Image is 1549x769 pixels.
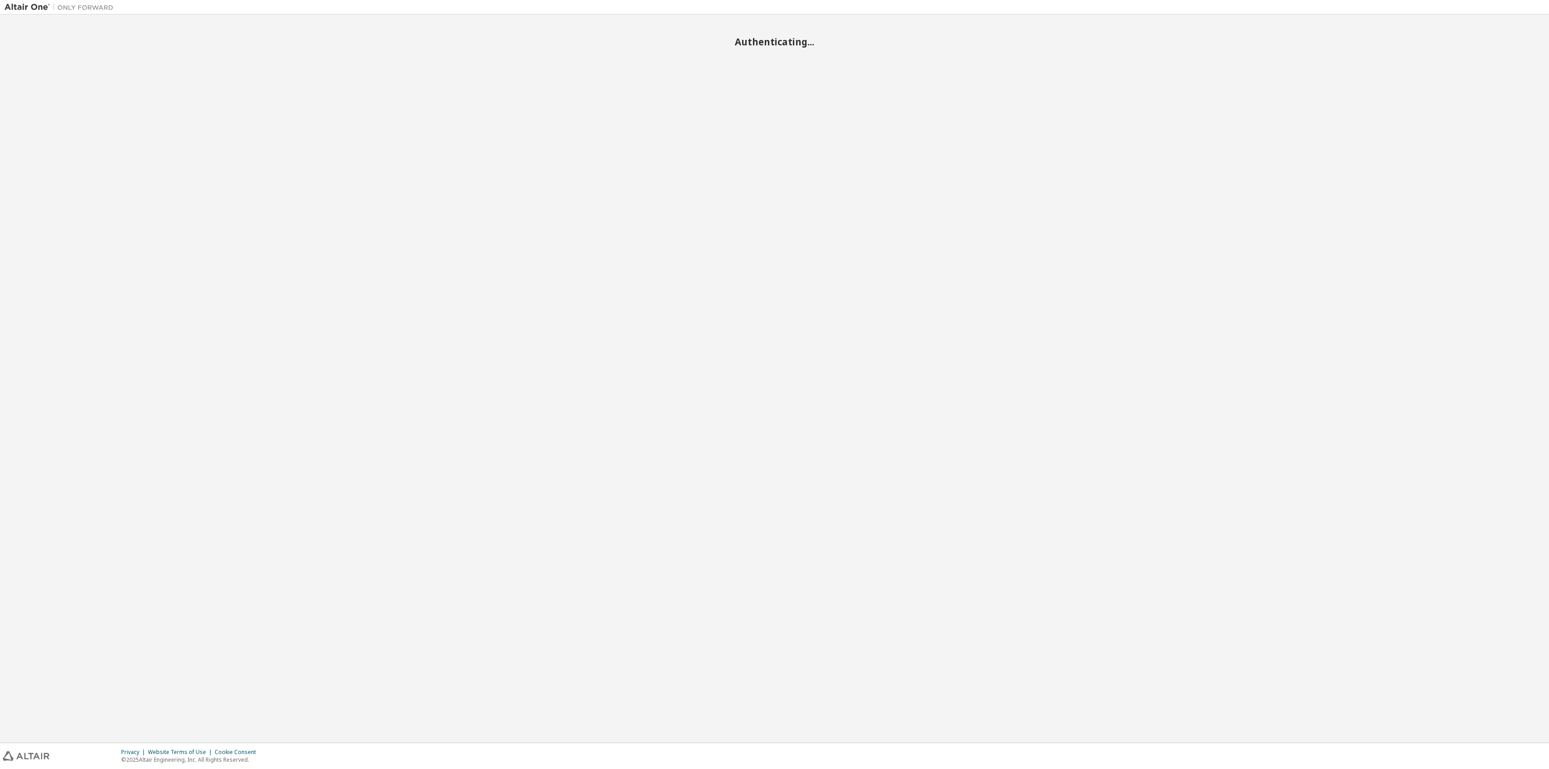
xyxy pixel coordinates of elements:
[215,749,261,756] div: Cookie Consent
[5,36,1544,48] h2: Authenticating...
[121,749,148,756] div: Privacy
[3,751,49,761] img: altair_logo.svg
[5,3,118,12] img: Altair One
[121,756,261,764] p: © 2025 Altair Engineering, Inc. All Rights Reserved.
[148,749,215,756] div: Website Terms of Use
